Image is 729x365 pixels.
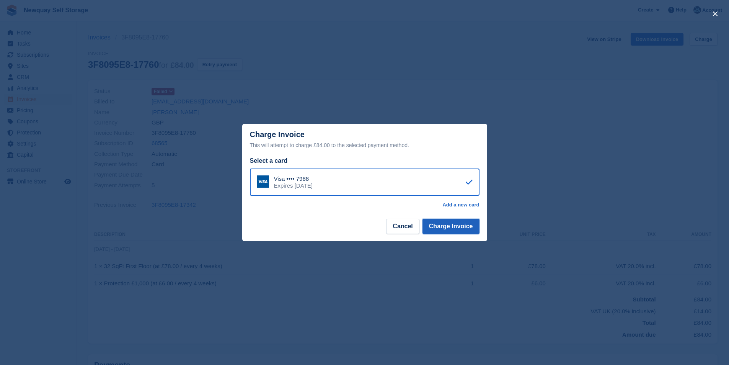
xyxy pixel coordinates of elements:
[709,8,721,20] button: close
[442,202,479,208] a: Add a new card
[422,219,479,234] button: Charge Invoice
[274,175,313,182] div: Visa •••• 7988
[274,182,313,189] div: Expires [DATE]
[250,156,479,165] div: Select a card
[257,175,269,188] img: Visa Logo
[250,141,479,150] div: This will attempt to charge £84.00 to the selected payment method.
[250,130,479,150] div: Charge Invoice
[386,219,419,234] button: Cancel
